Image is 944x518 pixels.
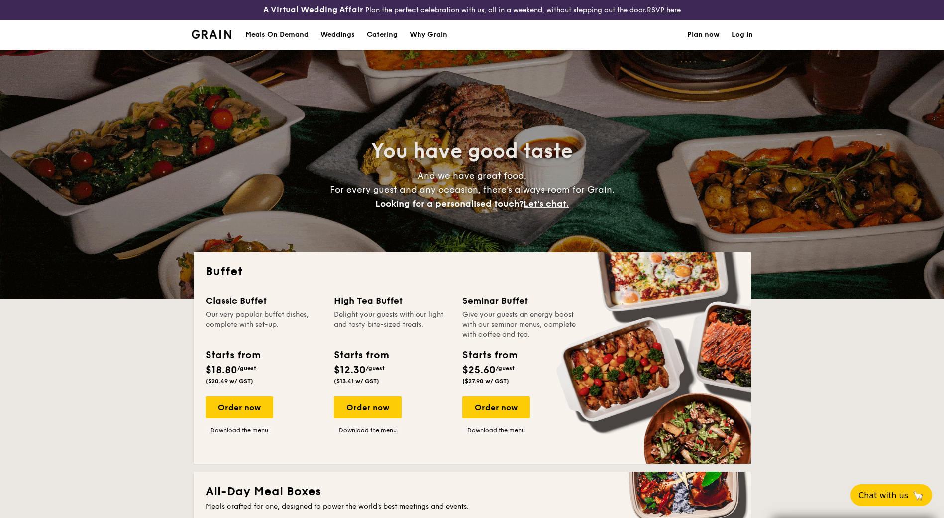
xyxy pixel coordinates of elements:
span: Let's chat. [524,198,569,209]
span: ($13.41 w/ GST) [334,378,379,385]
h2: All-Day Meal Boxes [206,484,739,500]
span: $18.80 [206,364,237,376]
div: Order now [334,396,402,418]
a: Download the menu [462,426,530,434]
span: 🦙 [912,490,924,501]
div: Starts from [206,348,260,363]
a: Logotype [192,30,232,39]
span: $12.30 [334,364,366,376]
div: Order now [462,396,530,418]
button: Chat with us🦙 [850,484,932,506]
h1: Catering [367,20,398,50]
span: Chat with us [858,491,908,500]
span: And we have great food. For every guest and any occasion, there’s always room for Grain. [330,170,615,209]
div: Order now [206,396,273,418]
div: Classic Buffet [206,294,322,308]
div: High Tea Buffet [334,294,450,308]
div: Plan the perfect celebration with us, all in a weekend, without stepping out the door. [186,4,759,16]
div: Meals On Demand [245,20,309,50]
a: Catering [361,20,404,50]
span: /guest [496,365,515,372]
a: Meals On Demand [239,20,315,50]
a: Download the menu [206,426,273,434]
div: Meals crafted for one, designed to power the world's best meetings and events. [206,502,739,512]
span: /guest [237,365,256,372]
a: Weddings [315,20,361,50]
div: Delight your guests with our light and tasty bite-sized treats. [334,310,450,340]
div: Our very popular buffet dishes, complete with set-up. [206,310,322,340]
h4: A Virtual Wedding Affair [263,4,363,16]
span: $25.60 [462,364,496,376]
span: You have good taste [371,139,573,163]
a: Log in [732,20,753,50]
div: Starts from [462,348,517,363]
span: /guest [366,365,385,372]
div: Seminar Buffet [462,294,579,308]
div: Starts from [334,348,388,363]
span: Looking for a personalised touch? [375,198,524,209]
div: Weddings [320,20,355,50]
img: Grain [192,30,232,39]
a: Why Grain [404,20,453,50]
a: RSVP here [647,6,681,14]
a: Plan now [687,20,720,50]
div: Why Grain [410,20,447,50]
h2: Buffet [206,264,739,280]
span: ($20.49 w/ GST) [206,378,253,385]
a: Download the menu [334,426,402,434]
div: Give your guests an energy boost with our seminar menus, complete with coffee and tea. [462,310,579,340]
span: ($27.90 w/ GST) [462,378,509,385]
